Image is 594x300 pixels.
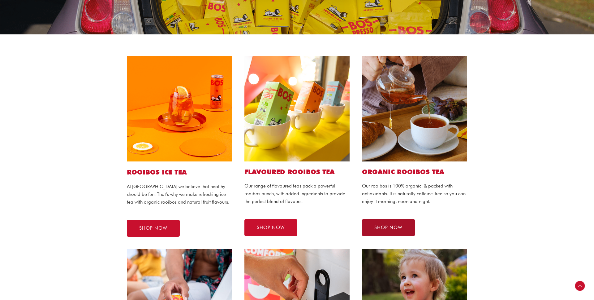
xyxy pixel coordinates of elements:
a: SHOP NOW [244,219,297,236]
span: SHOP NOW [257,225,285,230]
img: bos tea bags website1 [362,56,467,161]
p: Our range of flavoured teas pack a powerful rooibos punch, with added ingredients to provide the ... [244,182,350,205]
a: SHOP NOW [362,219,415,236]
p: Our rooibos is 100% organic, & packed with antioxidants. It is naturally caffeine-free so you can... [362,182,467,205]
span: SHOP NOW [139,226,167,231]
h1: ROOIBOS ICE TEA [127,168,232,177]
a: SHOP NOW [127,220,180,237]
h2: Flavoured ROOIBOS TEA [244,168,350,176]
p: At [GEOGRAPHIC_DATA] we believe that healthy should be fun. That’s why we make refreshing ice tea... [127,183,232,206]
span: SHOP NOW [374,225,402,230]
h2: Organic ROOIBOS TEA [362,168,467,176]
